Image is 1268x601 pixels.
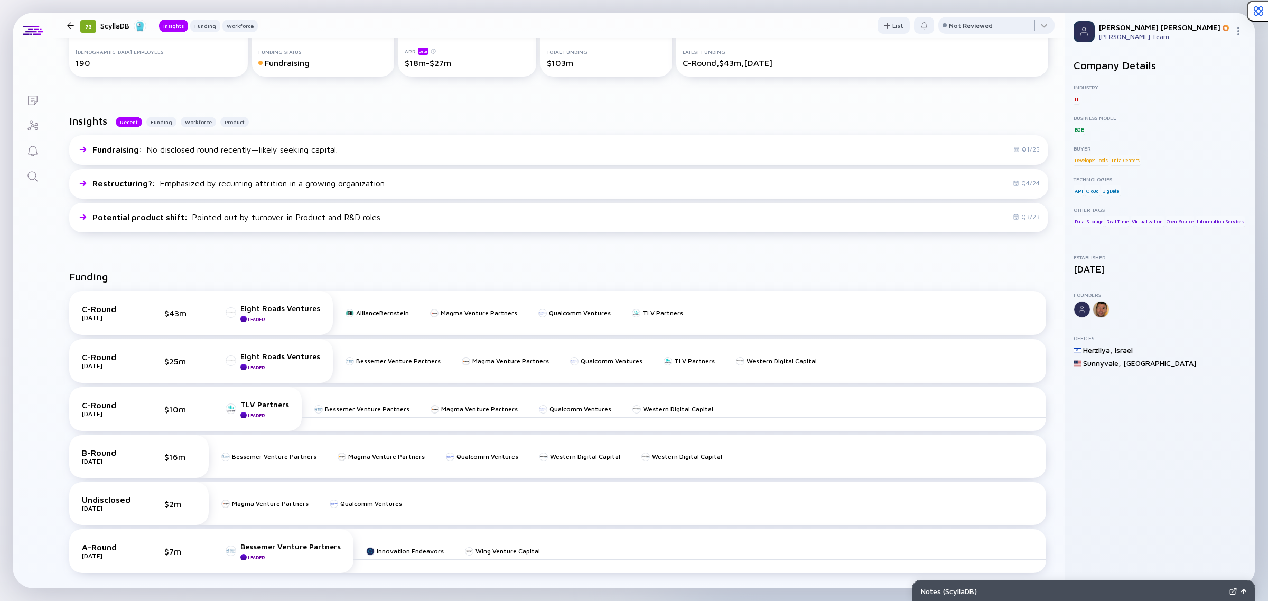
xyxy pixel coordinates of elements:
[220,117,249,127] button: Product
[525,582,593,599] button: Hide All Rounds
[550,453,620,461] div: Western Digital Capital
[221,500,309,508] a: Magma Venture Partners
[164,499,196,509] div: $2m
[446,453,518,461] a: Qualcomm Ventures
[1074,216,1104,227] div: Data Storage
[683,49,1042,55] div: Latest Funding
[82,495,135,504] div: Undisclosed
[641,453,722,461] a: Western Digital Capital
[1074,346,1081,354] img: Israel Flag
[92,212,382,222] div: Pointed out by turnover in Product and R&D roles.
[465,547,540,555] a: Wing Venture Capital
[366,547,444,555] a: Innovation Endeavors
[222,21,258,31] div: Workforce
[1241,589,1246,594] img: Open Notes
[1166,216,1195,227] div: Open Source
[1074,360,1081,367] img: United States Flag
[1074,115,1247,121] div: Business Model
[1013,213,1040,221] div: Q3/23
[1105,216,1129,227] div: Real Time
[652,453,722,461] div: Western Digital Capital
[1074,59,1247,71] h2: Company Details
[525,583,593,599] div: Hide All Rounds
[549,405,611,413] div: Qualcomm Ventures
[248,364,265,370] div: Leader
[226,542,341,560] a: Bessemer Venture PartnersLeader
[82,504,135,512] div: [DATE]
[581,357,642,365] div: Qualcomm Ventures
[547,58,666,68] div: $103m
[314,405,409,413] a: Bessemer Venture Partners
[377,547,444,555] div: Innovation Endeavors
[549,309,611,317] div: Qualcomm Ventures
[146,117,176,127] button: Funding
[1013,179,1040,187] div: Q4/24
[1101,185,1121,196] div: BigData
[472,357,549,365] div: Magma Venture Partners
[1234,27,1243,35] img: Menu
[164,356,196,366] div: $25m
[325,405,409,413] div: Bessemer Venture Partners
[1074,124,1085,135] div: B2B
[1074,185,1084,196] div: API
[82,410,135,418] div: [DATE]
[747,357,817,365] div: Western Digital Capital
[1085,185,1100,196] div: Cloud
[1111,155,1141,165] div: Data Centers
[92,179,386,188] div: Emphasized by recurring attrition in a growing organization.
[92,212,190,222] span: Potential product shift :
[441,309,517,317] div: Magma Venture Partners
[240,542,341,551] div: Bessemer Venture Partners
[462,357,549,365] a: Magma Venture Partners
[258,49,388,55] div: Funding Status
[82,457,135,465] div: [DATE]
[82,362,135,370] div: [DATE]
[82,542,135,552] div: A-Round
[92,145,338,154] div: No disclosed round recently—likely seeking capital.
[222,20,258,32] button: Workforce
[181,117,216,127] button: Workforce
[232,453,316,461] div: Bessemer Venture Partners
[632,405,713,413] a: Western Digital Capital
[1123,359,1196,368] div: [GEOGRAPHIC_DATA]
[226,304,320,322] a: Eight Roads VenturesLeader
[82,400,135,410] div: C-Round
[82,304,135,314] div: C-Round
[13,163,52,188] a: Search
[346,309,409,317] a: AllianceBernstein
[80,20,96,33] div: 73
[456,453,518,461] div: Qualcomm Ventures
[248,555,265,560] div: Leader
[1074,84,1247,90] div: Industry
[116,117,142,127] button: Recent
[1074,21,1095,42] img: Profile Picture
[226,352,320,370] a: Eight Roads VenturesLeader
[240,304,320,313] div: Eight Roads Ventures
[82,352,135,362] div: C-Round
[642,309,683,317] div: TLV Partners
[221,453,316,461] a: Bessemer Venture Partners
[69,270,108,283] h2: Funding
[570,357,642,365] a: Qualcomm Ventures
[736,357,817,365] a: Western Digital Capital
[240,352,320,361] div: Eight Roads Ventures
[1196,216,1245,227] div: Information Services
[1083,345,1113,354] div: Herzliya ,
[13,87,52,112] a: Lists
[159,21,188,31] div: Insights
[1074,145,1247,152] div: Buyer
[1083,359,1121,368] div: Sunnyvale ,
[76,58,241,68] div: 190
[240,400,289,409] div: TLV Partners
[348,453,425,461] div: Magma Venture Partners
[475,547,540,555] div: Wing Venture Capital
[226,400,289,418] a: TLV PartnersLeader
[258,58,388,68] div: Fundraising
[340,500,402,508] div: Qualcomm Ventures
[1074,264,1247,275] div: [DATE]
[878,17,910,34] div: List
[441,405,518,413] div: Magma Venture Partners
[248,412,265,418] div: Leader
